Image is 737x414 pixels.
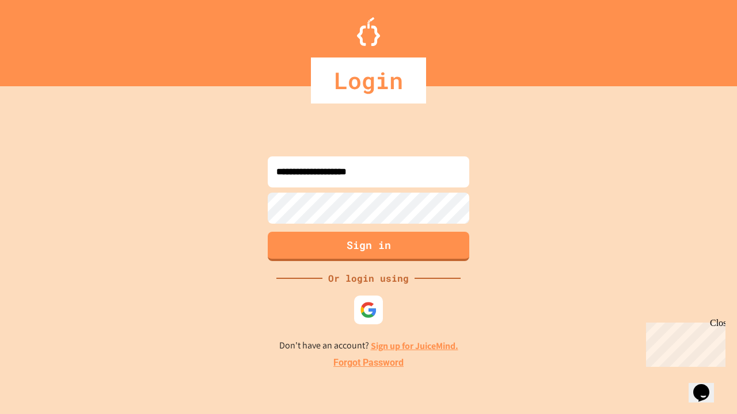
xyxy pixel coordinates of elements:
p: Don't have an account? [279,339,458,353]
img: google-icon.svg [360,301,377,319]
iframe: chat widget [689,368,725,402]
a: Forgot Password [333,356,404,370]
div: Login [311,57,426,103]
button: Sign in [268,232,469,261]
a: Sign up for JuiceMind. [371,340,458,352]
div: Chat with us now!Close [5,5,79,73]
img: Logo.svg [357,17,380,46]
iframe: chat widget [641,318,725,367]
div: Or login using [322,271,415,285]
